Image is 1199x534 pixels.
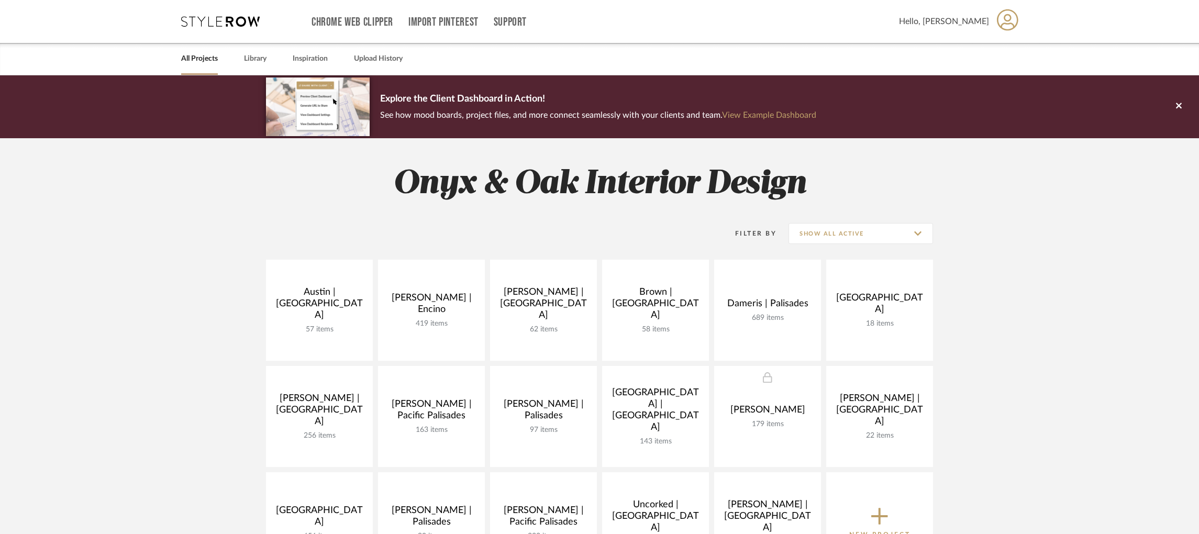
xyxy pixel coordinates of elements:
div: 57 items [274,325,364,334]
div: 143 items [610,437,701,446]
div: Brown | [GEOGRAPHIC_DATA] [610,286,701,325]
div: Filter By [721,228,776,239]
a: View Example Dashboard [722,111,816,119]
div: [PERSON_NAME] | Pacific Palisades [498,505,589,532]
div: [GEOGRAPHIC_DATA] | [GEOGRAPHIC_DATA] [610,387,701,437]
div: 256 items [274,431,364,440]
a: All Projects [181,52,218,66]
div: [GEOGRAPHIC_DATA] [274,505,364,532]
a: Inspiration [293,52,328,66]
a: Upload History [354,52,403,66]
div: 58 items [610,325,701,334]
a: Import Pinterest [408,18,479,27]
p: Explore the Client Dashboard in Action! [380,91,816,108]
div: [PERSON_NAME] | [GEOGRAPHIC_DATA] [835,393,925,431]
div: 419 items [386,319,476,328]
a: Library [244,52,267,66]
img: d5d033c5-7b12-40c2-a960-1ecee1989c38.png [266,77,370,136]
div: [PERSON_NAME] | Palisades [386,505,476,532]
div: [PERSON_NAME] | Encino [386,292,476,319]
div: Austin | [GEOGRAPHIC_DATA] [274,286,364,325]
span: Hello, [PERSON_NAME] [899,15,989,28]
div: [PERSON_NAME] | Palisades [498,398,589,426]
div: 62 items [498,325,589,334]
div: 163 items [386,426,476,435]
div: [GEOGRAPHIC_DATA] [835,292,925,319]
div: 689 items [723,314,813,322]
div: [PERSON_NAME] | [GEOGRAPHIC_DATA] [498,286,589,325]
div: Dameris | Palisades [723,298,813,314]
div: 22 items [835,431,925,440]
a: Support [494,18,527,27]
div: [PERSON_NAME] | [GEOGRAPHIC_DATA] [274,393,364,431]
div: [PERSON_NAME] | Pacific Palisades [386,398,476,426]
a: Chrome Web Clipper [312,18,393,27]
p: See how mood boards, project files, and more connect seamlessly with your clients and team. [380,108,816,123]
div: [PERSON_NAME] [723,404,813,420]
div: 179 items [723,420,813,429]
div: 18 items [835,319,925,328]
div: 97 items [498,426,589,435]
h2: Onyx & Oak Interior Design [223,164,976,204]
